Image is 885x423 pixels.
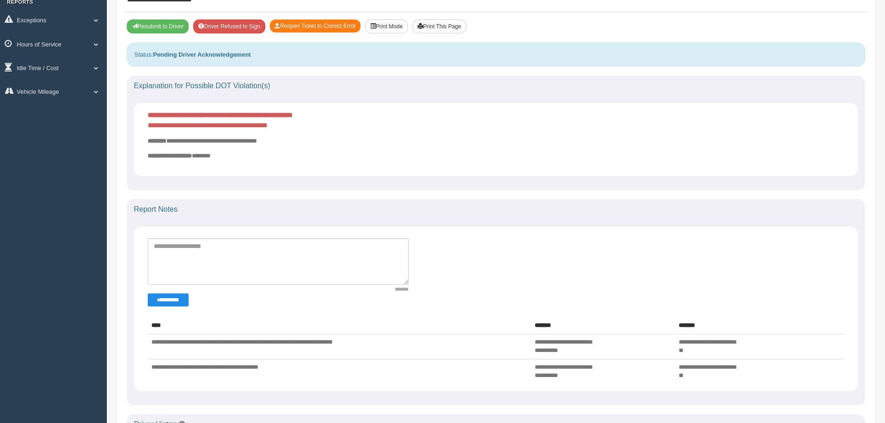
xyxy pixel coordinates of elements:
[365,20,408,33] button: Print Mode
[193,20,265,33] button: Driver Refused to Sign
[127,199,865,220] div: Report Notes
[153,51,250,58] strong: Pending Driver Acknowledgement
[127,76,865,96] div: Explanation for Possible DOT Violation(s)
[148,293,189,306] button: Change Filter Options
[127,43,865,66] div: Status:
[270,20,361,33] button: Reopen Ticket
[127,20,189,33] button: Resubmit To Driver
[413,20,466,33] button: Print This Page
